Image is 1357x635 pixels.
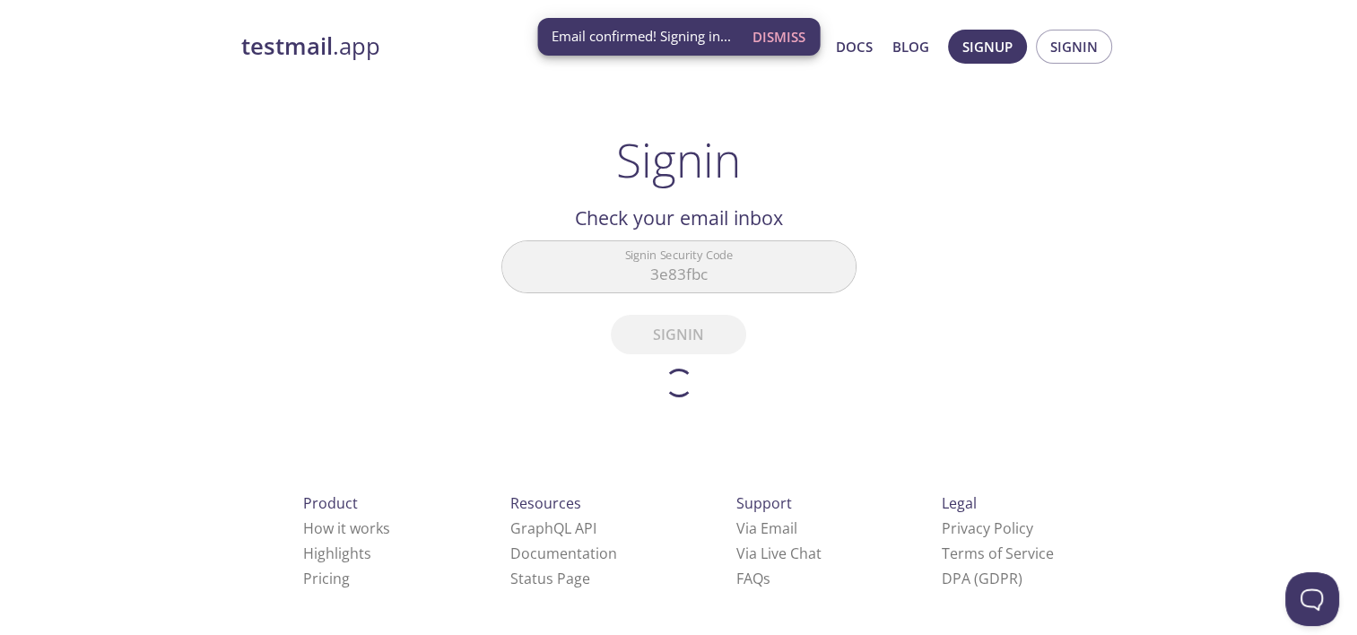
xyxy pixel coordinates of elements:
[1036,30,1112,64] button: Signin
[510,544,617,563] a: Documentation
[510,569,590,588] a: Status Page
[892,35,929,58] a: Blog
[736,544,822,563] a: Via Live Chat
[736,493,792,513] span: Support
[501,203,857,233] h2: Check your email inbox
[942,518,1033,538] a: Privacy Policy
[303,493,358,513] span: Product
[303,518,390,538] a: How it works
[736,569,770,588] a: FAQ
[303,544,371,563] a: Highlights
[510,518,596,538] a: GraphQL API
[303,569,350,588] a: Pricing
[942,544,1054,563] a: Terms of Service
[736,518,797,538] a: Via Email
[552,27,731,46] span: Email confirmed! Signing in...
[752,25,805,48] span: Dismiss
[745,20,813,54] button: Dismiss
[1285,572,1339,626] iframe: Help Scout Beacon - Open
[763,569,770,588] span: s
[836,35,873,58] a: Docs
[241,30,333,62] strong: testmail
[948,30,1027,64] button: Signup
[1050,35,1098,58] span: Signin
[962,35,1013,58] span: Signup
[510,493,581,513] span: Resources
[942,493,977,513] span: Legal
[241,31,663,62] a: testmail.app
[616,133,741,187] h1: Signin
[942,569,1022,588] a: DPA (GDPR)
